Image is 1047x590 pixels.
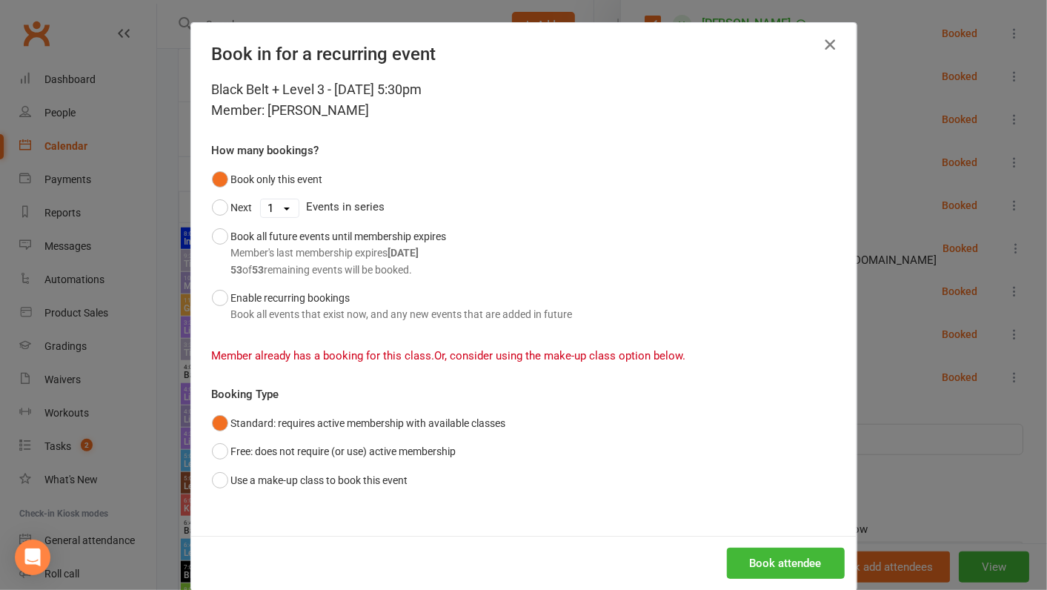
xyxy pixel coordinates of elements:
[212,44,836,64] h4: Book in for a recurring event
[212,284,573,329] button: Enable recurring bookingsBook all events that exist now, and any new events that are added in future
[212,349,435,362] span: Member already has a booking for this class.
[727,548,845,579] button: Book attendee
[231,306,573,322] div: Book all events that exist now, and any new events that are added in future
[231,262,447,278] div: of remaining events will be booked.
[253,264,265,276] strong: 53
[212,142,319,159] label: How many bookings?
[212,79,836,121] div: Black Belt + Level 3 - [DATE] 5:30pm Member: [PERSON_NAME]
[212,409,506,437] button: Standard: requires active membership with available classes
[212,466,408,494] button: Use a make-up class to book this event
[212,193,253,222] button: Next
[212,437,456,465] button: Free: does not require (or use) active membership
[435,349,686,362] span: Or, consider using the make-up class option below.
[212,222,447,284] button: Book all future events until membership expiresMember's last membership expires[DATE]53of53remain...
[212,385,279,403] label: Booking Type
[231,264,243,276] strong: 53
[388,247,419,259] strong: [DATE]
[212,165,323,193] button: Book only this event
[212,193,836,222] div: Events in series
[818,33,842,56] button: Close
[231,245,447,261] div: Member's last membership expires
[15,540,50,575] div: Open Intercom Messenger
[231,228,447,278] div: Book all future events until membership expires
